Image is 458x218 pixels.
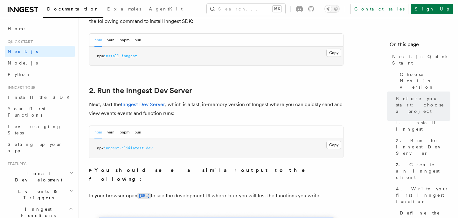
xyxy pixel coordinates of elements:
[89,166,343,184] summary: You should see a similar output to the following:
[104,54,119,58] span: install
[5,188,69,201] span: Events & Triggers
[5,69,75,80] a: Python
[135,126,141,139] button: bun
[107,34,114,47] button: yarn
[5,139,75,156] a: Setting up your app
[396,119,450,132] span: 1. Install Inngest
[89,100,343,118] p: Next, start the , which is a fast, in-memory version of Inngest where you can quickly send and vi...
[137,193,151,199] a: [URL]
[43,2,103,18] a: Documentation
[5,121,75,139] a: Leveraging Steps
[5,92,75,103] a: Install the SDK
[94,34,102,47] button: npm
[396,186,450,205] span: 4. Write your first Inngest function
[8,25,25,32] span: Home
[5,85,36,90] span: Inngest tour
[411,4,453,14] a: Sign Up
[350,4,408,14] a: Contact sales
[392,53,450,66] span: Next.js Quick Start
[326,49,341,57] button: Copy
[8,49,38,54] span: Next.js
[396,137,450,156] span: 2. Run the Inngest Dev Server
[103,2,145,17] a: Examples
[135,34,141,47] button: bun
[396,161,450,181] span: 3. Create an Inngest client
[393,183,450,207] a: 4. Write your first Inngest function
[120,126,129,139] button: pnpm
[273,6,281,12] kbd: ⌘K
[5,23,75,34] a: Home
[5,170,69,183] span: Local Development
[145,2,186,17] a: AgentKit
[5,46,75,57] a: Next.js
[47,6,100,11] span: Documentation
[5,39,33,44] span: Quick start
[97,54,104,58] span: npm
[8,95,73,100] span: Install the SDK
[8,142,62,153] span: Setting up your app
[8,124,61,135] span: Leveraging Steps
[5,103,75,121] a: Your first Functions
[5,186,75,203] button: Events & Triggers
[393,117,450,135] a: 1. Install Inngest
[400,71,450,90] span: Choose Next.js version
[146,146,153,150] span: dev
[397,69,450,93] a: Choose Next.js version
[5,57,75,69] a: Node.js
[8,106,45,118] span: Your first Functions
[390,41,450,51] h4: On this page
[107,126,114,139] button: yarn
[107,6,141,11] span: Examples
[120,34,129,47] button: pnpm
[121,101,165,107] a: Inngest Dev Server
[104,146,144,150] span: inngest-cli@latest
[89,86,192,95] a: 2. Run the Inngest Dev Server
[324,5,340,13] button: Toggle dark mode
[8,72,31,77] span: Python
[97,146,104,150] span: npx
[326,141,341,149] button: Copy
[393,93,450,117] a: Before you start: choose a project
[5,161,26,167] span: Features
[8,60,38,65] span: Node.js
[89,191,343,201] p: In your browser open to see the development UI where later you will test the functions you write:
[89,167,314,182] strong: You should see a similar output to the following:
[121,54,137,58] span: inngest
[390,51,450,69] a: Next.js Quick Start
[393,159,450,183] a: 3. Create an Inngest client
[94,126,102,139] button: npm
[5,168,75,186] button: Local Development
[149,6,183,11] span: AgentKit
[393,135,450,159] a: 2. Run the Inngest Dev Server
[396,95,450,114] span: Before you start: choose a project
[207,4,285,14] button: Search...⌘K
